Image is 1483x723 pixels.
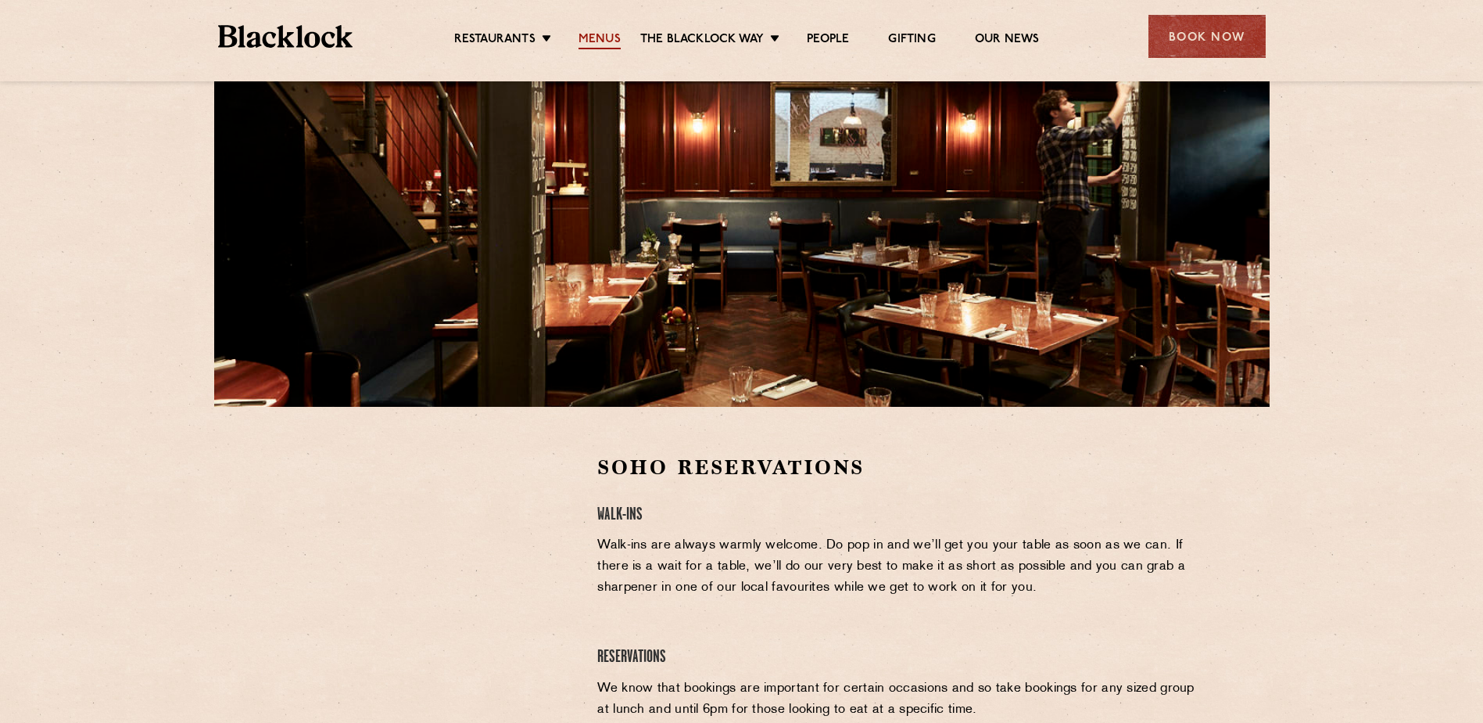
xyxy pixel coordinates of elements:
a: Our News [975,32,1040,49]
h4: Walk-Ins [597,505,1197,526]
a: Gifting [888,32,935,49]
h4: Reservations [597,647,1197,668]
p: We know that bookings are important for certain occasions and so take bookings for any sized grou... [597,678,1197,721]
div: Book Now [1148,15,1266,58]
a: Menus [579,32,621,49]
p: Walk-ins are always warmly welcome. Do pop in and we’ll get you your table as soon as we can. If ... [597,535,1197,599]
a: Restaurants [454,32,536,49]
iframe: OpenTable make booking widget [342,454,518,689]
img: BL_Textured_Logo-footer-cropped.svg [218,25,353,48]
h2: Soho Reservations [597,454,1197,481]
a: People [807,32,849,49]
a: The Blacklock Way [640,32,764,49]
